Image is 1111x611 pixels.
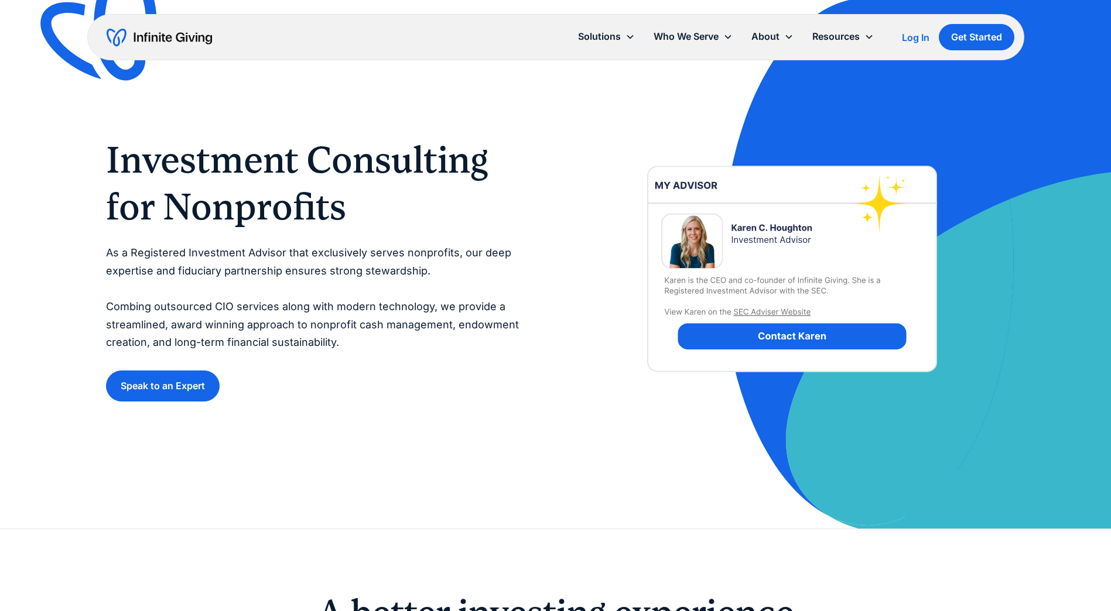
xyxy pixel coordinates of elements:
div: Solutions [578,29,621,44]
a: home [107,28,212,47]
div: About [751,29,780,44]
a: Log In [902,30,929,44]
a: Get Started [939,24,1014,50]
h1: Investment Consulting for Nonprofits [106,136,532,230]
div: Log In [902,33,929,42]
div: Solutions [569,24,644,49]
div: Who We Serve [644,24,742,49]
div: About [742,24,803,49]
p: As a Registered Investment Advisor that exclusively serves nonprofits, our deep expertise and fid... [106,244,532,352]
img: investment-advisor-nonprofit-financial [635,112,949,425]
div: Who We Serve [654,29,719,44]
a: Speak to an Expert [106,370,220,401]
div: Resources [803,24,883,49]
div: Resources [812,29,860,44]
